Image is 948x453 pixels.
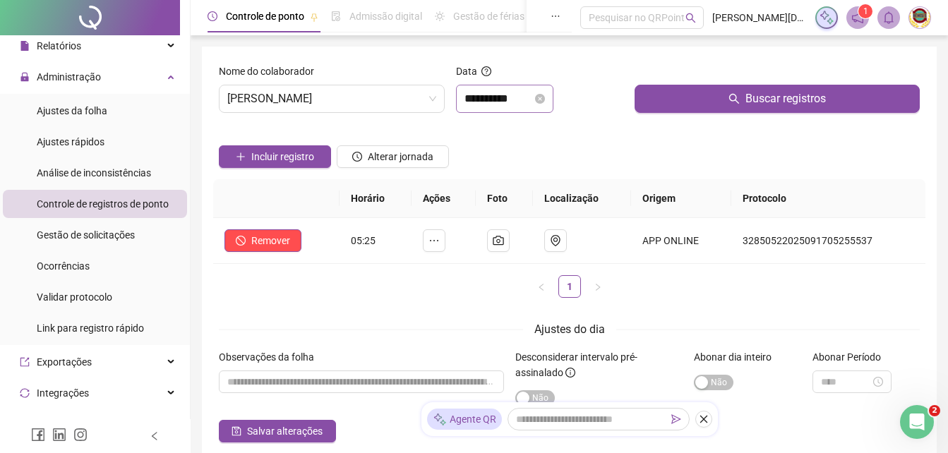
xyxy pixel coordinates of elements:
span: [PERSON_NAME][DATE] - [PERSON_NAME] [712,10,807,25]
span: facebook [31,428,45,442]
span: Data [456,66,477,77]
span: plus [236,152,246,162]
button: Salvar alterações [219,420,336,442]
img: 14018 [909,7,930,28]
button: left [530,275,553,298]
span: sync [20,388,30,398]
span: 2 [929,405,940,416]
iframe: Intercom live chat [900,405,934,439]
span: environment [550,235,561,246]
span: Buscar registros [745,90,826,107]
span: Análise de inconsistências [37,167,151,179]
span: stop [236,236,246,246]
span: notification [851,11,864,24]
span: Incluir registro [251,149,314,164]
label: Abonar dia inteiro [694,349,781,365]
span: Relatórios [37,40,81,52]
td: APP ONLINE [631,218,732,264]
span: Ajustes do dia [534,322,605,336]
span: Link para registro rápido [37,322,144,334]
span: file [20,41,30,51]
th: Horário [340,179,412,218]
th: Localização [533,179,631,218]
span: send [671,414,681,424]
span: Gestão de férias [453,11,524,22]
div: Agente QR [427,409,502,430]
span: export [20,357,30,367]
span: ellipsis [551,11,560,21]
span: camera [493,235,504,246]
span: Exportações [37,356,92,368]
td: 32850522025091705255537 [731,218,925,264]
span: close [699,414,709,424]
span: ellipsis [428,235,440,246]
span: lock [20,72,30,82]
span: close-circle [535,94,545,104]
span: Alterar jornada [368,149,433,164]
span: bell [882,11,895,24]
button: Remover [224,229,301,252]
span: Administração [37,71,101,83]
img: sparkle-icon.fc2bf0ac1784a2077858766a79e2daf3.svg [433,412,447,427]
sup: 1 [858,4,872,18]
button: Alterar jornada [337,145,449,168]
span: Desconsiderar intervalo pré-assinalado [515,351,637,378]
span: clock-circle [208,11,217,21]
span: Ajustes da folha [37,105,107,116]
span: Agente de IA [37,418,92,430]
span: search [728,93,740,104]
span: 05:25 [351,235,376,246]
span: sun [435,11,445,21]
th: Protocolo [731,179,925,218]
span: Controle de registros de ponto [37,198,169,210]
button: right [587,275,609,298]
label: Nome do colaborador [219,64,323,79]
li: Próxima página [587,275,609,298]
span: 1 [863,6,868,16]
span: Validar protocolo [37,291,112,303]
span: right [594,283,602,291]
span: Admissão digital [349,11,422,22]
th: Ações [412,179,475,218]
span: ANDREIA ELOISA LIMA BRASILIO [227,85,436,112]
span: Integrações [37,387,89,399]
span: linkedin [52,428,66,442]
span: Salvar alterações [247,423,323,439]
a: 1 [559,276,580,297]
span: left [537,283,546,291]
span: question-circle [481,66,491,76]
button: Buscar registros [635,85,920,113]
li: 1 [558,275,581,298]
span: left [150,431,160,441]
li: Página anterior [530,275,553,298]
span: instagram [73,428,88,442]
span: Remover [251,233,290,248]
span: Controle de ponto [226,11,304,22]
label: Observações da folha [219,349,323,365]
span: Ocorrências [37,260,90,272]
span: search [685,13,696,23]
th: Origem [631,179,732,218]
span: pushpin [310,13,318,21]
span: Ajustes rápidos [37,136,104,147]
span: Gestão de solicitações [37,229,135,241]
span: file-done [331,11,341,21]
img: sparkle-icon.fc2bf0ac1784a2077858766a79e2daf3.svg [819,10,834,25]
label: Abonar Período [812,349,890,365]
span: save [232,426,241,436]
th: Foto [476,179,533,218]
span: clock-circle [352,152,362,162]
a: Alterar jornada [337,152,449,164]
button: Incluir registro [219,145,331,168]
span: info-circle [565,368,575,377]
